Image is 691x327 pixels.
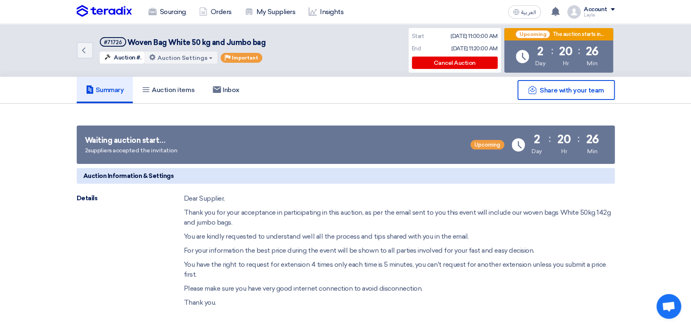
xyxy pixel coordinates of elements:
[232,55,258,61] span: Important
[302,3,350,21] a: Insights
[193,3,238,21] a: Orders
[184,194,615,204] p: Dear Supplier,
[136,54,141,61] span: #.
[587,59,597,68] div: Min
[184,208,615,227] p: Thank you for your acceptance in participating in this auction, as per the email sent to you this...
[508,5,541,19] button: العربية
[85,135,178,146] div: Waiting auction start…
[531,147,542,156] div: Day
[559,46,572,57] div: 20
[656,294,681,319] div: Open chat
[587,147,598,156] div: Min
[86,86,124,94] h5: Summary
[133,77,204,103] a: Auction items
[213,86,240,94] h5: Inbox
[127,38,266,47] span: Woven Bag White 50 kg and Jumbo bag
[204,77,249,103] a: Inbox
[585,46,598,57] div: 26
[578,43,580,58] div: :
[557,134,571,145] div: 20
[537,46,543,57] div: 2
[142,86,195,94] h5: Auction items
[77,168,615,184] h5: Auction Information & Settings
[470,140,504,149] span: Upcoming
[184,298,615,308] p: Thank you.
[77,5,132,17] img: Teradix logo
[144,52,217,64] button: Auction Settings
[549,131,551,146] div: :
[561,147,567,156] div: Hr
[114,54,136,61] span: Auction
[451,32,497,40] div: [DATE] 11:00:00 AM
[584,6,607,13] div: Account
[552,31,603,38] div: The auction starts in...
[584,13,615,17] div: Layla
[567,5,581,19] img: profile_test.png
[577,131,579,146] div: :
[104,40,122,45] div: #71726
[586,134,599,145] div: 26
[563,59,569,68] div: Hr
[85,146,178,155] div: 2
[184,284,615,294] p: Please make sure you have very good internet connection to avoid disconnection.
[412,57,498,69] div: Cancel Auction
[534,134,540,145] div: 2
[412,32,424,40] div: Start
[521,9,536,15] span: العربية
[184,246,615,256] p: For your information the best price during the event will be shown to all parties involved for yo...
[515,30,550,39] span: Upcoming
[540,86,604,94] span: Share with your team
[535,59,546,68] div: Day
[184,260,615,280] p: You have the right to request for extension 4 times only each time is 5 minutes, you can't reques...
[77,194,184,203] div: Details
[184,232,615,242] p: You are kindly requested to understand well all the process and tips shared with you in the email.
[551,43,553,58] div: :
[451,45,497,53] div: [DATE] 11:20:00 AM
[88,147,177,154] span: suppliers accepted the invitation
[77,77,133,103] a: Summary
[142,3,193,21] a: Sourcing
[238,3,302,21] a: My Suppliers
[100,37,266,47] h5: Woven Bag White 50 kg and Jumbo bag
[412,45,421,53] div: End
